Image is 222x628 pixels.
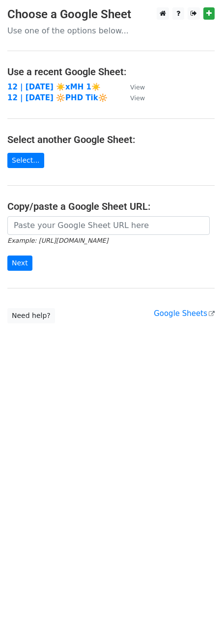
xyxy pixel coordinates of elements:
[130,94,145,102] small: View
[7,237,108,244] small: Example: [URL][DOMAIN_NAME]
[7,7,215,22] h3: Choose a Google Sheet
[7,308,55,323] a: Need help?
[7,93,108,102] a: 12 | [DATE] 🔆PHD Tik🔆
[7,200,215,212] h4: Copy/paste a Google Sheet URL:
[7,134,215,145] h4: Select another Google Sheet:
[130,84,145,91] small: View
[7,216,210,235] input: Paste your Google Sheet URL here
[154,309,215,318] a: Google Sheets
[7,83,101,91] a: 12 | [DATE] ☀️xMH 1☀️
[7,66,215,78] h4: Use a recent Google Sheet:
[7,153,44,168] a: Select...
[7,26,215,36] p: Use one of the options below...
[7,256,32,271] input: Next
[120,83,145,91] a: View
[120,93,145,102] a: View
